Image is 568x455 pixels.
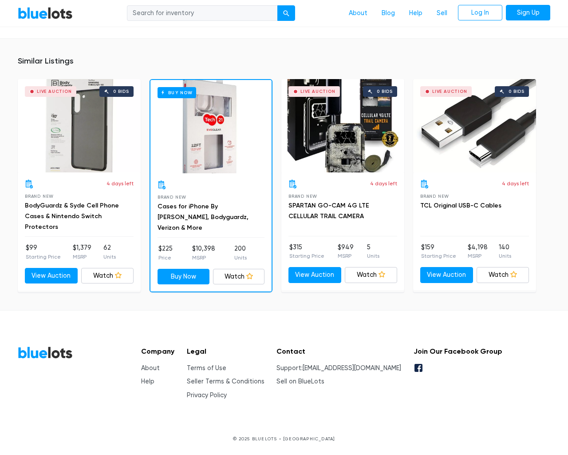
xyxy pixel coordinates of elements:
p: MSRP [73,253,91,261]
a: Watch [477,267,529,283]
a: Log In [458,5,502,21]
li: $1,379 [73,243,91,261]
a: Live Auction 0 bids [281,79,404,172]
div: 0 bids [113,89,129,94]
a: BlueLots [18,7,73,20]
p: Starting Price [289,252,324,260]
p: © 2025 BLUELOTS • [GEOGRAPHIC_DATA] [18,435,550,442]
a: Live Auction 0 bids [18,79,141,172]
li: 140 [499,243,511,260]
div: Live Auction [432,89,467,94]
p: Units [103,253,116,261]
h5: Contact [276,347,401,355]
li: $10,398 [192,244,215,262]
input: Search for inventory [127,5,278,21]
span: Brand New [25,194,54,199]
p: Starting Price [26,253,61,261]
h5: Similar Listings [18,56,550,66]
p: MSRP [192,254,215,262]
a: About [342,5,375,22]
a: Buy Now [158,269,209,285]
p: Units [234,254,247,262]
p: 4 days left [502,180,529,188]
a: Help [402,5,430,22]
a: View Auction [25,268,78,284]
p: Units [367,252,379,260]
a: Cases for iPhone By [PERSON_NAME], Bodyguardz, Verizon & More [158,203,248,231]
a: Blog [375,5,402,22]
p: 4 days left [370,180,397,188]
h5: Company [141,347,174,355]
a: Help [141,378,154,385]
a: Watch [213,269,265,285]
li: $4,198 [468,243,488,260]
a: View Auction [288,267,341,283]
span: Brand New [420,194,449,199]
p: MSRP [338,252,354,260]
li: Support: [276,363,401,373]
h6: Buy Now [158,87,196,98]
div: 0 bids [509,89,525,94]
li: 62 [103,243,116,261]
a: Privacy Policy [187,391,227,399]
p: Units [499,252,511,260]
a: Sell [430,5,454,22]
li: $99 [26,243,61,261]
span: Brand New [158,195,186,200]
li: 200 [234,244,247,262]
p: Price [158,254,173,262]
li: $225 [158,244,173,262]
a: BodyGuardz & Syde Cell Phone Cases & Nintendo Switch Protectors [25,202,119,231]
a: Sign Up [506,5,550,21]
a: Watch [345,267,398,283]
a: Sell on BlueLots [276,378,324,385]
a: SPARTAN GO-CAM 4G LTE CELLULAR TRAIL CAMERA [288,202,369,220]
a: TCL Original USB-C Cables [420,202,501,209]
a: [EMAIL_ADDRESS][DOMAIN_NAME] [303,364,401,372]
li: $159 [421,243,456,260]
h5: Legal [187,347,264,355]
a: Seller Terms & Conditions [187,378,264,385]
span: Brand New [288,194,317,199]
li: $315 [289,243,324,260]
li: 5 [367,243,379,260]
h5: Join Our Facebook Group [414,347,502,355]
li: $949 [338,243,354,260]
div: Live Auction [37,89,72,94]
p: 4 days left [106,180,134,188]
a: View Auction [420,267,473,283]
p: MSRP [468,252,488,260]
div: 0 bids [377,89,393,94]
a: About [141,364,160,372]
p: Starting Price [421,252,456,260]
div: Live Auction [300,89,335,94]
a: BlueLots [18,346,73,359]
a: Buy Now [150,80,272,173]
a: Live Auction 0 bids [413,79,536,172]
a: Watch [81,268,134,284]
a: Terms of Use [187,364,226,372]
